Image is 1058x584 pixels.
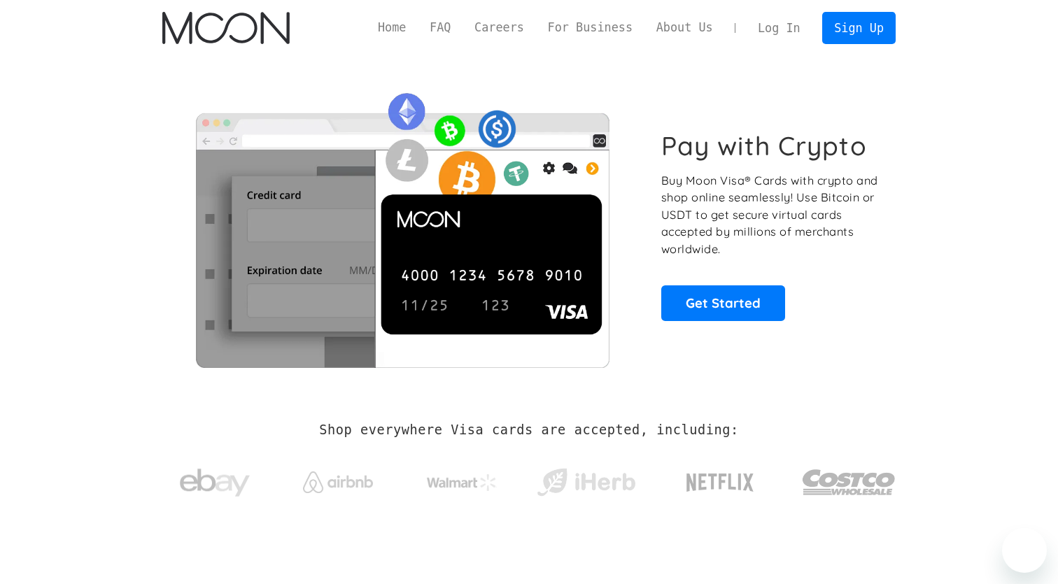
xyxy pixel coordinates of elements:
[180,461,250,505] img: ebay
[162,12,289,44] img: Moon Logo
[534,450,638,508] a: iHerb
[418,19,463,36] a: FAQ
[286,457,390,500] a: Airbnb
[644,19,725,36] a: About Us
[1002,528,1047,573] iframe: Кнопка запуска окна обмена сообщениями
[303,471,373,493] img: Airbnb
[685,465,755,500] img: Netflix
[802,456,896,508] img: Costco
[534,464,638,501] img: iHerb
[822,12,895,43] a: Sign Up
[661,285,785,320] a: Get Started
[802,442,896,515] a: Costco
[658,451,783,507] a: Netflix
[536,19,644,36] a: For Business
[162,83,642,367] img: Moon Cards let you spend your crypto anywhere Visa is accepted.
[463,19,535,36] a: Careers
[410,460,514,498] a: Walmart
[162,447,267,512] a: ebay
[427,474,497,491] img: Walmart
[746,13,812,43] a: Log In
[162,12,289,44] a: home
[661,130,867,162] h1: Pay with Crypto
[319,422,738,438] h2: Shop everywhere Visa cards are accepted, including:
[661,172,880,258] p: Buy Moon Visa® Cards with crypto and shop online seamlessly! Use Bitcoin or USDT to get secure vi...
[366,19,418,36] a: Home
